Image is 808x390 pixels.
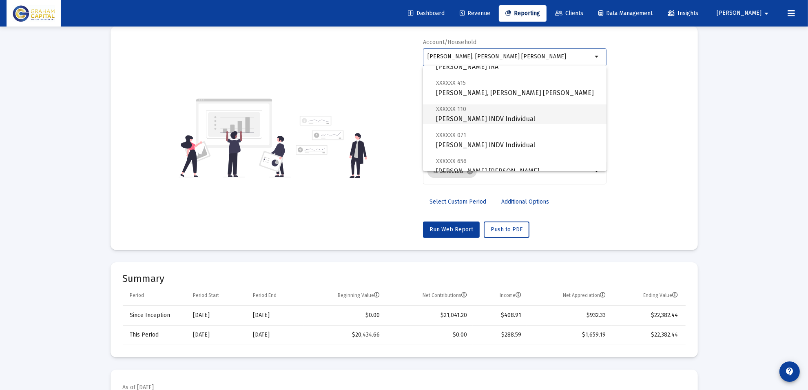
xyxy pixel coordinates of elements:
td: Since Inception [123,306,187,325]
mat-icon: arrow_drop_down [593,166,602,176]
mat-icon: arrow_drop_down [593,52,602,62]
button: Push to PDF [484,222,529,238]
td: $22,382.44 [611,306,685,325]
div: Beginning Value [338,292,380,299]
img: Dashboard [13,5,55,22]
mat-chip-list: Selection [427,163,593,179]
div: [DATE] [193,311,241,319]
span: Dashboard [408,10,445,17]
td: $20,434.66 [304,325,385,345]
span: [PERSON_NAME] [PERSON_NAME] [436,156,600,176]
span: Additional Options [501,198,549,205]
div: Period [130,292,144,299]
td: Column Period Start [187,286,247,306]
span: XXXXXX 415 [436,80,466,86]
a: Dashboard [401,5,451,22]
mat-icon: contact_support [785,367,795,377]
a: Revenue [453,5,497,22]
td: $21,041.20 [385,306,473,325]
a: Reporting [499,5,547,22]
span: XXXXXX 656 [436,158,467,165]
mat-card-title: Summary [123,275,686,283]
td: $0.00 [385,325,473,345]
span: Revenue [460,10,490,17]
td: $22,382.44 [611,325,685,345]
button: [PERSON_NAME] [707,5,781,21]
span: XXXXXX 071 [436,132,466,139]
td: Column Period [123,286,187,306]
label: Account/Household [423,39,477,46]
div: [DATE] [193,331,241,339]
div: Net Contributions [423,292,467,299]
img: reporting [179,97,291,178]
span: [PERSON_NAME] INDV Individual [436,130,600,150]
td: Column Period End [247,286,304,306]
input: Search or select an account or household [427,53,593,60]
span: Data Management [598,10,653,17]
span: Clients [555,10,583,17]
td: $932.33 [527,306,611,325]
td: $288.59 [473,325,527,345]
div: Net Appreciation [563,292,606,299]
mat-icon: cancel [466,168,474,175]
span: Run Web Report [429,226,473,233]
span: Insights [668,10,698,17]
td: Column Income [473,286,527,306]
td: $408.91 [473,306,527,325]
div: [DATE] [253,311,298,319]
button: Run Web Report [423,222,480,238]
a: Clients [549,5,590,22]
td: Column Ending Value [611,286,685,306]
span: [PERSON_NAME], [PERSON_NAME] [PERSON_NAME] [436,78,600,98]
a: Insights [661,5,705,22]
div: Ending Value [644,292,678,299]
div: Period End [253,292,277,299]
span: [PERSON_NAME] INDV Individual [436,104,600,124]
span: Push to PDF [491,226,522,233]
a: Data Management [592,5,659,22]
td: Column Beginning Value [304,286,385,306]
mat-icon: arrow_drop_down [762,5,771,22]
td: This Period [123,325,187,345]
div: Data grid [123,286,686,345]
div: Income [500,292,521,299]
div: [DATE] [253,331,298,339]
div: Period Start [193,292,219,299]
td: Column Net Appreciation [527,286,611,306]
span: XXXXXX 110 [436,106,466,113]
td: Column Net Contributions [385,286,473,306]
mat-chip: 12 Selected [427,165,477,178]
td: $1,659.19 [527,325,611,345]
td: $0.00 [304,306,385,325]
span: Select Custom Period [429,198,486,205]
img: reporting-alt [296,116,367,178]
span: Reporting [505,10,540,17]
span: [PERSON_NAME] [717,10,762,17]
